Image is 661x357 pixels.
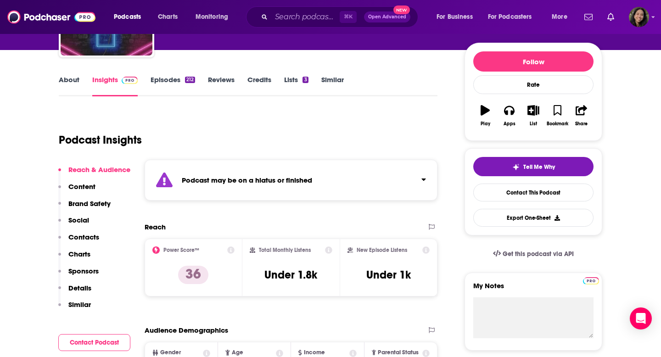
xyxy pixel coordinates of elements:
[158,11,178,23] span: Charts
[189,10,240,24] button: open menu
[481,121,490,127] div: Play
[570,99,594,132] button: Share
[68,267,99,275] p: Sponsors
[68,216,89,224] p: Social
[58,300,91,317] button: Similar
[145,223,166,231] h2: Reach
[547,121,568,127] div: Bookmark
[581,9,596,25] a: Show notifications dropdown
[145,326,228,335] h2: Audience Demographics
[114,11,141,23] span: Podcasts
[304,350,325,356] span: Income
[68,284,91,292] p: Details
[59,133,142,147] h1: Podcast Insights
[68,300,91,309] p: Similar
[232,350,243,356] span: Age
[255,6,427,28] div: Search podcasts, credits, & more...
[7,8,95,26] img: Podchaser - Follow, Share and Rate Podcasts
[364,11,410,22] button: Open AdvancedNew
[366,268,411,282] h3: Under 1k
[58,216,89,233] button: Social
[58,199,111,216] button: Brand Safety
[473,281,594,297] label: My Notes
[523,163,555,171] span: Tell Me Why
[630,307,652,329] div: Open Intercom Messenger
[68,165,130,174] p: Reach & Audience
[473,209,594,227] button: Export One-Sheet
[92,75,138,96] a: InsightsPodchaser Pro
[152,10,183,24] a: Charts
[497,99,521,132] button: Apps
[302,77,308,83] div: 3
[629,7,649,27] button: Show profile menu
[437,11,473,23] span: For Business
[58,165,130,182] button: Reach & Audience
[160,350,181,356] span: Gender
[482,10,545,24] button: open menu
[575,121,588,127] div: Share
[629,7,649,27] img: User Profile
[163,247,199,253] h2: Power Score™
[583,276,599,284] a: Pro website
[185,77,195,83] div: 212
[58,267,99,284] button: Sponsors
[151,75,195,96] a: Episodes212
[321,75,344,96] a: Similar
[552,11,567,23] span: More
[430,10,484,24] button: open menu
[259,247,311,253] h2: Total Monthly Listens
[58,284,91,301] button: Details
[378,350,419,356] span: Parental Status
[208,75,235,96] a: Reviews
[504,121,515,127] div: Apps
[340,11,357,23] span: ⌘ K
[357,247,407,253] h2: New Episode Listens
[264,268,317,282] h3: Under 1.8k
[473,99,497,132] button: Play
[196,11,228,23] span: Monitoring
[521,99,545,132] button: List
[545,99,569,132] button: Bookmark
[488,11,532,23] span: For Podcasters
[247,75,271,96] a: Credits
[473,75,594,94] div: Rate
[393,6,410,14] span: New
[583,277,599,284] img: Podchaser Pro
[473,157,594,176] button: tell me why sparkleTell Me Why
[473,184,594,201] a: Contact This Podcast
[68,233,99,241] p: Contacts
[182,176,312,184] strong: Podcast may be on a hiatus or finished
[68,250,90,258] p: Charts
[545,10,579,24] button: open menu
[68,182,95,191] p: Content
[530,121,537,127] div: List
[107,10,153,24] button: open menu
[59,75,79,96] a: About
[68,199,111,208] p: Brand Safety
[629,7,649,27] span: Logged in as BroadleafBooks2
[604,9,618,25] a: Show notifications dropdown
[178,266,208,284] p: 36
[284,75,308,96] a: Lists3
[145,160,437,201] section: Click to expand status details
[473,51,594,72] button: Follow
[58,233,99,250] button: Contacts
[122,77,138,84] img: Podchaser Pro
[58,334,130,351] button: Contact Podcast
[503,250,574,258] span: Get this podcast via API
[486,243,581,265] a: Get this podcast via API
[271,10,340,24] input: Search podcasts, credits, & more...
[368,15,406,19] span: Open Advanced
[58,182,95,199] button: Content
[512,163,520,171] img: tell me why sparkle
[58,250,90,267] button: Charts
